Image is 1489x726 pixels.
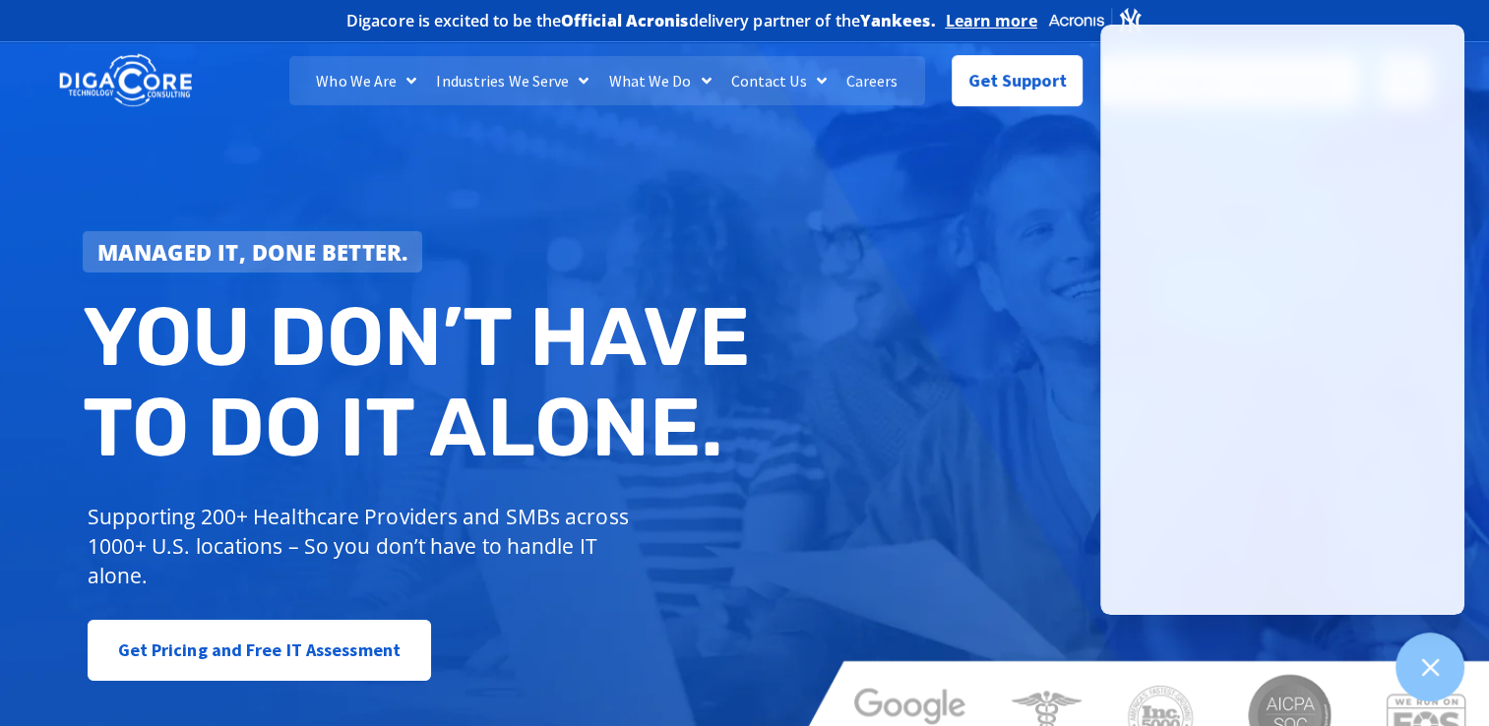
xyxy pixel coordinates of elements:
[952,55,1083,106] a: Get Support
[83,231,423,272] a: Managed IT, done better.
[968,61,1067,100] span: Get Support
[1100,25,1464,615] iframe: Chatgenie Messenger
[88,620,431,681] a: Get Pricing and Free IT Assessment
[1047,6,1144,34] img: Acronis
[426,56,598,105] a: Industries We Serve
[289,56,926,105] nav: Menu
[59,52,192,110] img: DigaCore Technology Consulting
[83,292,760,472] h2: You don’t have to do IT alone.
[837,56,908,105] a: Careers
[346,13,936,29] h2: Digacore is excited to be the delivery partner of the
[721,56,837,105] a: Contact Us
[561,10,689,31] b: Official Acronis
[306,56,426,105] a: Who We Are
[97,237,408,267] strong: Managed IT, done better.
[946,11,1037,30] a: Learn more
[118,631,401,670] span: Get Pricing and Free IT Assessment
[860,10,936,31] b: Yankees.
[88,502,638,590] p: Supporting 200+ Healthcare Providers and SMBs across 1000+ U.S. locations – So you don’t have to ...
[598,56,720,105] a: What We Do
